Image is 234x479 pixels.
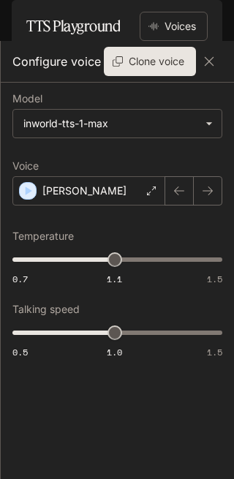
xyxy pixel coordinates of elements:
div: inworld-tts-1-max [13,110,222,137]
span: 0.7 [12,273,28,285]
p: Temperature [12,231,74,241]
button: Voices [140,12,208,41]
p: Talking speed [12,304,80,314]
span: 1.1 [107,273,122,285]
div: inworld-tts-1-max [23,116,198,131]
h1: TTS Playground [26,12,120,41]
p: [PERSON_NAME] [42,184,127,198]
button: Clone voice [104,47,196,76]
span: 1.5 [207,273,222,285]
button: open drawer [11,7,37,34]
p: Voice [12,161,39,171]
p: Model [12,94,42,104]
p: Configure voice [12,53,101,70]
